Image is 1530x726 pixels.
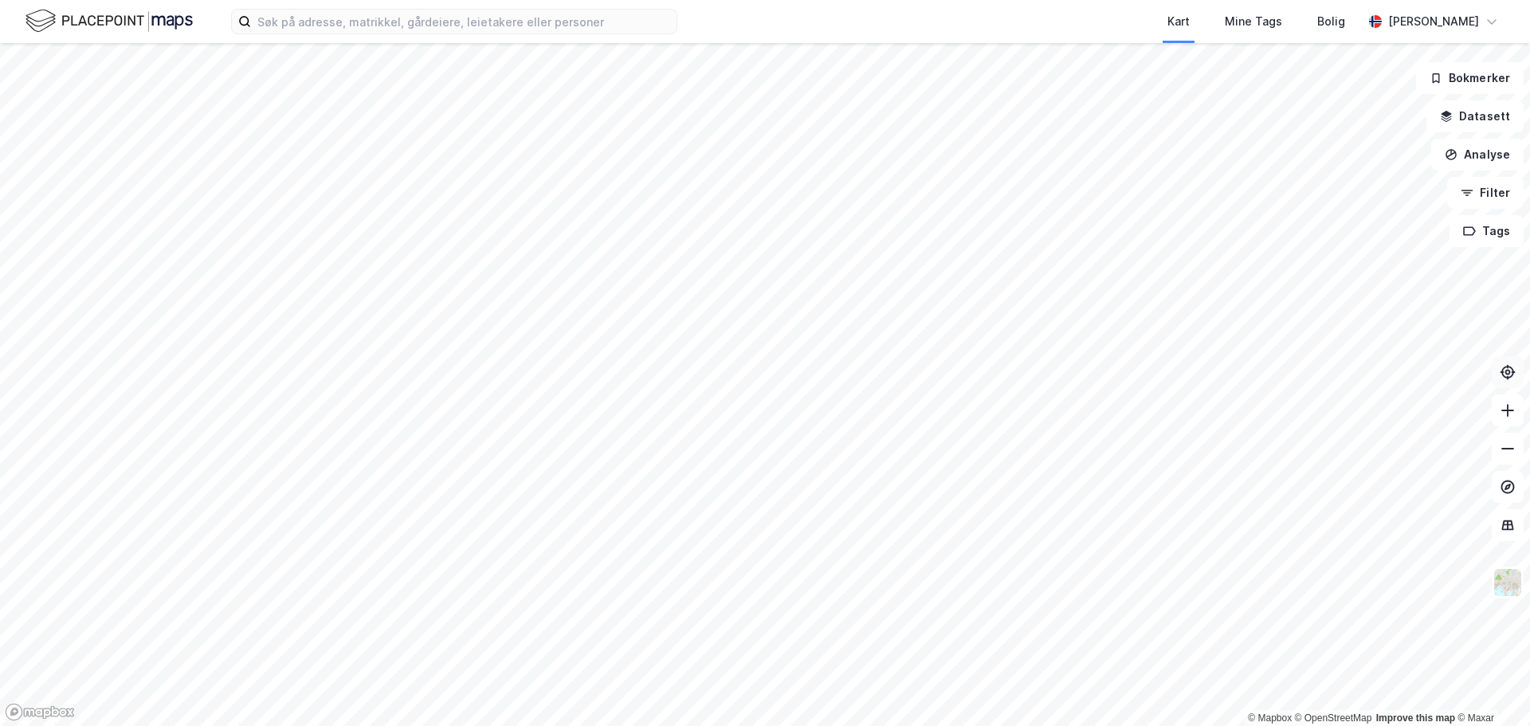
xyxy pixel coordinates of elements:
[1167,12,1190,31] div: Kart
[1426,100,1524,132] button: Datasett
[1493,567,1523,598] img: Z
[1416,62,1524,94] button: Bokmerker
[1225,12,1282,31] div: Mine Tags
[1450,649,1530,726] iframe: Chat Widget
[1295,712,1372,724] a: OpenStreetMap
[1317,12,1345,31] div: Bolig
[1450,649,1530,726] div: Kontrollprogram for chat
[1248,712,1292,724] a: Mapbox
[1431,139,1524,171] button: Analyse
[1376,712,1455,724] a: Improve this map
[25,7,193,35] img: logo.f888ab2527a4732fd821a326f86c7f29.svg
[5,703,75,721] a: Mapbox homepage
[1447,177,1524,209] button: Filter
[1450,215,1524,247] button: Tags
[251,10,677,33] input: Søk på adresse, matrikkel, gårdeiere, leietakere eller personer
[1388,12,1479,31] div: [PERSON_NAME]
